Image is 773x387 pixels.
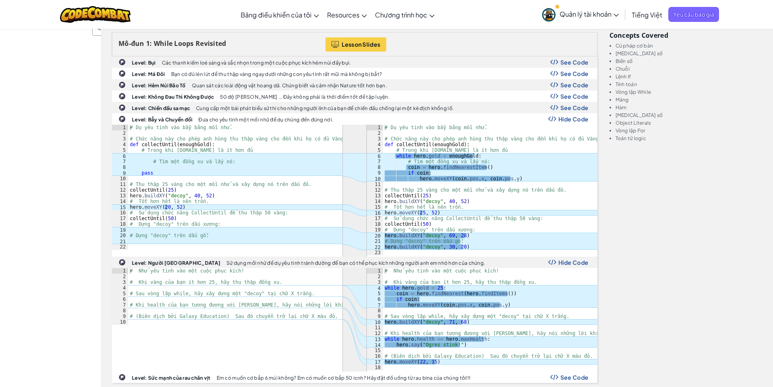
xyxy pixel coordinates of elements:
[112,313,128,319] div: 9
[616,105,763,110] li: Hàm
[112,216,128,221] div: 17
[132,60,156,66] b: Level: Bụi
[560,70,589,77] span: See Code
[375,11,427,19] span: Chương trình học
[112,238,128,244] div: 21
[118,70,126,77] img: IconChallengeLevel.svg
[616,51,763,56] li: [MEDICAL_DATA] số
[542,8,556,22] img: avatar
[560,374,589,381] span: See Code
[367,159,383,164] div: 7
[112,319,128,325] div: 10
[118,104,126,111] img: IconChallengeLevel.svg
[628,4,666,26] a: Tiếng Việt
[367,216,383,221] div: 17
[367,274,383,279] div: 2
[112,176,128,182] div: 10
[112,136,128,142] div: 3
[196,106,454,111] p: Cung cấp một bài phát biểu sử thi cho những người lính của bạn để chiến đấu chống lại một kẻ địch...
[198,117,333,122] p: Đưa cho yêu tinh một mồi nhử để dụ chúng đến đúng nơi.
[241,11,312,19] span: Bảng điều khiển của tôi
[118,58,126,66] img: IconChallengeLevel.svg
[154,39,226,48] span: While Loops Revisited
[548,259,556,265] img: Show Code Logo
[112,268,128,274] div: 1
[616,43,763,48] li: Cú pháp cơ bản
[132,82,186,89] b: Level: Hẻm Núi Bão Tố
[112,233,128,238] div: 20
[112,79,597,91] a: Level: Hẻm Núi Bão Tố Quan sát các loài động vật hoang dã. Chúng biết và cảm nhận Nature tốt hơn ...
[550,82,558,88] img: Show Code Logo
[226,260,485,266] p: Sử dụng mồi nhử để dụ yêu tinh tránh đường để bạn có thể phục kích những người anh em nhỏ hơn của...
[112,285,128,291] div: 4
[616,128,763,133] li: Vòng lặp For
[560,10,619,18] span: Quản lý tài khoản
[558,116,589,122] span: Hide Code
[367,331,383,336] div: 12
[327,11,360,19] span: Resources
[609,32,763,39] h3: Concepts covered
[367,147,383,153] div: 5
[367,176,383,182] div: 10
[132,71,165,77] b: Level: Má Đôi
[367,142,383,147] div: 4
[171,71,382,77] p: Bạn có đủ lén lút để thu thập vàng ngay dưới những con yêu tinh rất mũi mà không bị bắt?
[112,153,128,159] div: 6
[342,41,381,48] span: Lesson Slides
[367,279,383,285] div: 3
[112,182,128,187] div: 11
[325,37,387,52] a: Lesson Slides
[112,296,128,302] div: 6
[162,60,351,65] p: Các thanh kiếm loé sáng và sắc nhọn trong một cuộc phục kích hẻm núi đầy bụi.
[371,4,439,26] a: Chương trình học
[237,4,323,26] a: Bảng điều khiển của tôi
[220,94,390,99] p: 50 độ [PERSON_NAME] ... Đây không phải là thời điểm tốt để tập luyện.
[323,4,371,26] a: Resources
[112,291,128,296] div: 5
[112,68,597,79] a: Level: Má Đôi Bạn có đủ lén lút để thu thập vàng ngay dưới những con yêu tinh rất mũi mà không bị...
[560,93,589,99] span: See Code
[367,233,383,238] div: 20
[367,204,383,210] div: 15
[367,348,383,353] div: 15
[112,204,128,210] div: 15
[367,302,383,308] div: 7
[60,6,131,23] img: CodeCombat logo
[367,238,383,244] div: 21
[367,336,383,342] div: 13
[112,193,128,199] div: 13
[132,260,220,266] b: Level: Người [GEOGRAPHIC_DATA]
[118,39,144,48] span: Mô-đun
[558,259,589,266] span: Hide Code
[367,164,383,170] div: 8
[112,130,128,136] div: 2
[616,120,763,125] li: Object Literals
[632,11,662,19] span: Tiếng Việt
[367,193,383,199] div: 13
[367,153,383,159] div: 6
[367,319,383,325] div: 10
[616,58,763,64] li: Biến số
[616,82,763,87] li: Tính toán
[367,130,383,136] div: 2
[367,250,383,255] div: 23
[550,374,558,380] img: Show Code Logo
[132,105,190,111] b: Level: Chiến đấu sa mạc
[118,93,126,100] img: IconChallengeLevel.svg
[367,125,383,130] div: 1
[616,66,763,71] li: Chuỗi
[367,342,383,348] div: 14
[616,74,763,79] li: Lệnh If
[112,227,128,233] div: 19
[112,221,128,227] div: 18
[112,279,128,285] div: 3
[367,227,383,233] div: 19
[367,136,383,142] div: 3
[550,93,558,99] img: Show Code Logo
[112,147,128,153] div: 5
[367,221,383,227] div: 18
[112,274,128,279] div: 2
[367,182,383,187] div: 11
[112,187,128,193] div: 12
